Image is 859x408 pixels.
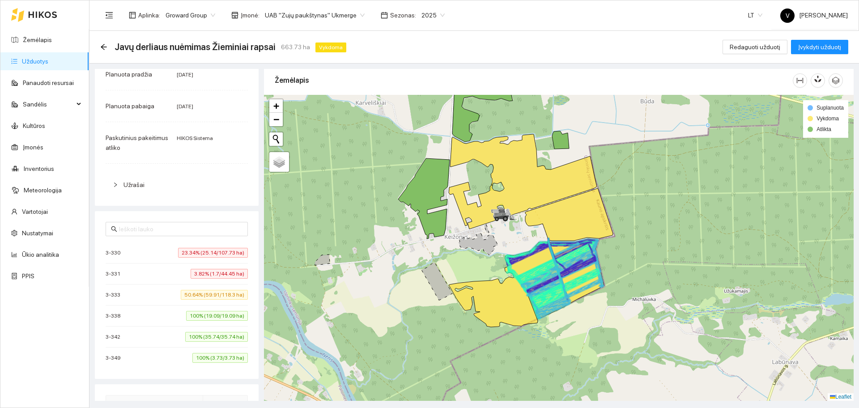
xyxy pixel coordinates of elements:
span: Suplanuota [816,105,844,111]
button: Initiate a new search [269,132,283,146]
div: Žemėlapis [275,68,793,93]
span: [DATE] [177,103,193,110]
span: 100% (3.73/3.73 ha) [192,353,248,363]
span: Javų derliaus nuėmimas Žieminiai rapsai [115,40,276,54]
a: Vartotojai [22,208,48,215]
span: 50.64% (59.91/118.3 ha) [181,290,248,300]
span: Paskutinius pakeitimus atliko [106,134,168,151]
span: Įvykdyti užduotį [798,42,841,52]
span: 3-338 [106,311,125,320]
span: 663.73 ha [281,42,310,52]
a: Zoom in [269,99,283,113]
span: 3-342 [106,332,125,341]
span: Sezonas : [390,10,416,20]
span: calendar [381,12,388,19]
span: column-width [793,77,807,84]
span: menu-fold [105,11,113,19]
span: 3.82% (1.7/44.45 ha) [191,269,248,279]
span: LT [748,8,762,22]
span: − [273,114,279,125]
span: Aplinka : [138,10,160,20]
span: 23.34% (25.14/107.73 ha) [178,248,248,258]
button: Įvykdyti užduotį [791,40,848,54]
a: Leaflet [830,394,851,400]
a: Inventorius [24,165,54,172]
span: [PERSON_NAME] [780,12,848,19]
span: shop [231,12,238,19]
span: Atlikta [816,126,831,132]
a: Meteorologija [24,187,62,194]
span: 2025 [421,8,445,22]
button: Redaguoti užduotį [723,40,787,54]
a: Redaguoti užduotį [723,43,787,51]
span: 3-330 [106,248,125,257]
span: V [786,8,790,23]
button: column-width [793,73,807,88]
span: Groward Group [166,8,215,22]
span: search [111,226,117,232]
span: Redaguoti užduotį [730,42,780,52]
span: 3-331 [106,269,125,278]
a: Zoom out [269,113,283,126]
span: 3-333 [106,290,125,299]
a: Layers [269,152,289,172]
span: 3-349 [106,353,125,362]
span: 100% (19.09/19.09 ha) [186,311,248,321]
span: Sandėlis [23,95,74,113]
span: arrow-left [100,43,107,51]
a: Ūkio analitika [22,251,59,258]
a: Panaudoti resursai [23,79,74,86]
div: Užrašai [106,174,248,195]
div: Atgal [100,43,107,51]
a: Kultūros [23,122,45,129]
input: Ieškoti lauko [119,224,242,234]
span: Įmonė : [241,10,259,20]
a: Nustatymai [22,229,53,237]
span: [DATE] [177,72,193,78]
span: layout [129,12,136,19]
span: Užrašai [123,181,145,188]
span: 100% (35.74/35.74 ha) [185,332,248,342]
a: Žemėlapis [23,36,52,43]
span: Vykdoma [315,42,346,52]
span: right [113,182,118,187]
span: Vykdoma [816,115,839,122]
span: Planuota pradžia [106,71,152,78]
span: HIKOS Sistema [177,135,213,141]
a: PPIS [22,272,34,280]
span: Planuota pabaiga [106,102,154,110]
a: Užduotys [22,58,48,65]
span: + [273,100,279,111]
span: UAB "Zujų paukštynas" Ukmerge [265,8,365,22]
a: Įmonės [23,144,43,151]
button: menu-fold [100,6,118,24]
